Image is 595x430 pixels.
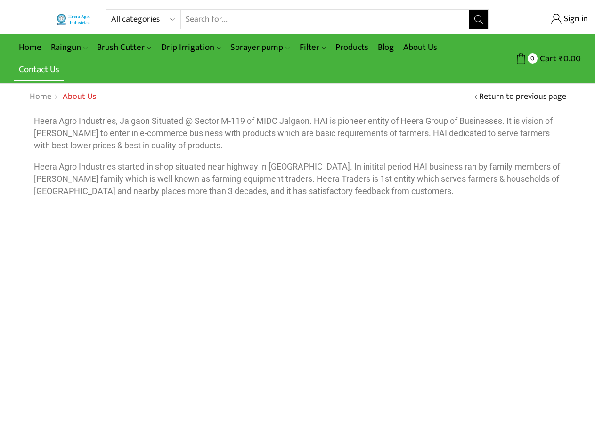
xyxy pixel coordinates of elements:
input: Search for... [181,10,470,29]
a: Contact Us [14,58,64,81]
a: Products [331,36,373,58]
a: Raingun [46,36,92,58]
span: Cart [538,52,556,65]
a: About Us [399,36,442,58]
a: Brush Cutter [92,36,156,58]
a: Sprayer pump [226,36,294,58]
span: 0 [528,53,538,63]
a: Return to previous page [479,91,566,103]
bdi: 0.00 [559,51,581,66]
span: Sign in [562,13,588,25]
a: Blog [373,36,399,58]
p: Heera Agro Industries, Jalgaon Situated @ Sector M-119 of MIDC Jalgaon. HAI is pioneer entity of ... [34,115,562,151]
a: Sign in [503,11,588,28]
p: Heera Agro Industries started in shop situated near highway in [GEOGRAPHIC_DATA]. In initital per... [34,161,562,197]
span: ₹ [559,51,563,66]
span: About Us [63,89,96,104]
a: Home [14,36,46,58]
a: Home [29,91,52,103]
a: Drip Irrigation [156,36,226,58]
a: 0 Cart ₹0.00 [498,50,581,67]
a: Filter [295,36,331,58]
button: Search button [469,10,488,29]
